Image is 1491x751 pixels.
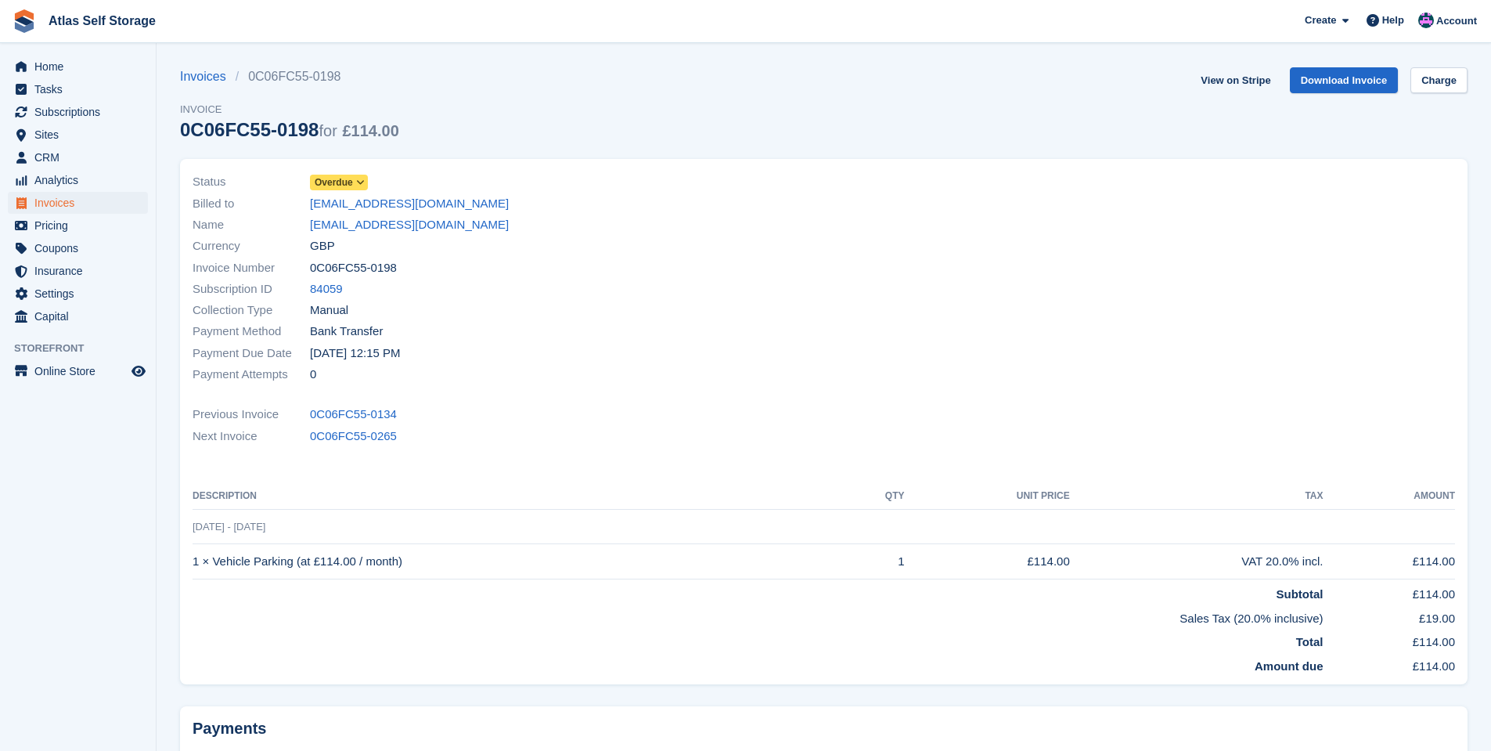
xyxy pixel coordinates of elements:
[1324,627,1456,652] td: £114.00
[34,169,128,191] span: Analytics
[8,305,148,327] a: menu
[904,544,1069,579] td: £114.00
[1070,553,1324,571] div: VAT 20.0% incl.
[1277,587,1324,601] strong: Subtotal
[8,146,148,168] a: menu
[1324,544,1456,579] td: £114.00
[193,301,310,320] span: Collection Type
[1410,67,1468,93] a: Charge
[34,192,128,214] span: Invoices
[193,259,310,277] span: Invoice Number
[310,280,343,298] a: 84059
[310,428,397,446] a: 0C06FC55-0265
[8,283,148,305] a: menu
[8,101,148,123] a: menu
[8,260,148,282] a: menu
[310,406,397,424] a: 0C06FC55-0134
[1324,579,1456,604] td: £114.00
[193,366,310,384] span: Payment Attempts
[13,9,36,33] img: stora-icon-8386f47178a22dfd0bd8f6a31ec36ba5ce8667c1dd55bd0f319d3a0aa187defe.svg
[310,173,368,191] a: Overdue
[1305,13,1336,28] span: Create
[180,67,236,86] a: Invoices
[1296,635,1324,648] strong: Total
[1324,652,1456,676] td: £114.00
[34,56,128,78] span: Home
[1290,67,1399,93] a: Download Invoice
[8,56,148,78] a: menu
[193,173,310,191] span: Status
[1070,484,1324,509] th: Tax
[193,719,1455,738] h2: Payments
[8,124,148,146] a: menu
[34,124,128,146] span: Sites
[319,122,337,139] span: for
[193,406,310,424] span: Previous Invoice
[34,283,128,305] span: Settings
[180,119,399,140] div: 0C06FC55-0198
[1194,67,1277,93] a: View on Stripe
[1436,13,1477,29] span: Account
[310,323,383,341] span: Bank Transfer
[14,341,156,356] span: Storefront
[34,260,128,282] span: Insurance
[8,237,148,259] a: menu
[310,345,401,363] time: 2025-07-02 11:15:41 UTC
[310,216,509,234] a: [EMAIL_ADDRESS][DOMAIN_NAME]
[193,604,1324,628] td: Sales Tax (20.0% inclusive)
[342,122,398,139] span: £114.00
[1382,13,1404,28] span: Help
[193,280,310,298] span: Subscription ID
[34,360,128,382] span: Online Store
[193,345,310,363] span: Payment Due Date
[193,237,310,255] span: Currency
[310,259,397,277] span: 0C06FC55-0198
[42,8,162,34] a: Atlas Self Storage
[1255,659,1324,673] strong: Amount due
[129,362,148,381] a: Preview store
[180,67,399,86] nav: breadcrumbs
[8,215,148,236] a: menu
[1418,13,1434,28] img: Ryan Carroll
[193,195,310,213] span: Billed to
[34,101,128,123] span: Subscriptions
[193,521,265,533] span: [DATE] - [DATE]
[315,175,353,190] span: Overdue
[310,195,509,213] a: [EMAIL_ADDRESS][DOMAIN_NAME]
[310,366,316,384] span: 0
[904,484,1069,509] th: Unit Price
[1324,484,1456,509] th: Amount
[34,237,128,259] span: Coupons
[8,169,148,191] a: menu
[8,78,148,100] a: menu
[1324,604,1456,628] td: £19.00
[34,146,128,168] span: CRM
[34,78,128,100] span: Tasks
[310,301,348,320] span: Manual
[34,305,128,327] span: Capital
[34,215,128,236] span: Pricing
[193,428,310,446] span: Next Invoice
[310,237,335,255] span: GBP
[8,360,148,382] a: menu
[845,544,905,579] td: 1
[8,192,148,214] a: menu
[193,484,845,509] th: Description
[845,484,905,509] th: QTY
[193,216,310,234] span: Name
[180,102,399,117] span: Invoice
[193,323,310,341] span: Payment Method
[193,544,845,579] td: 1 × Vehicle Parking (at £114.00 / month)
